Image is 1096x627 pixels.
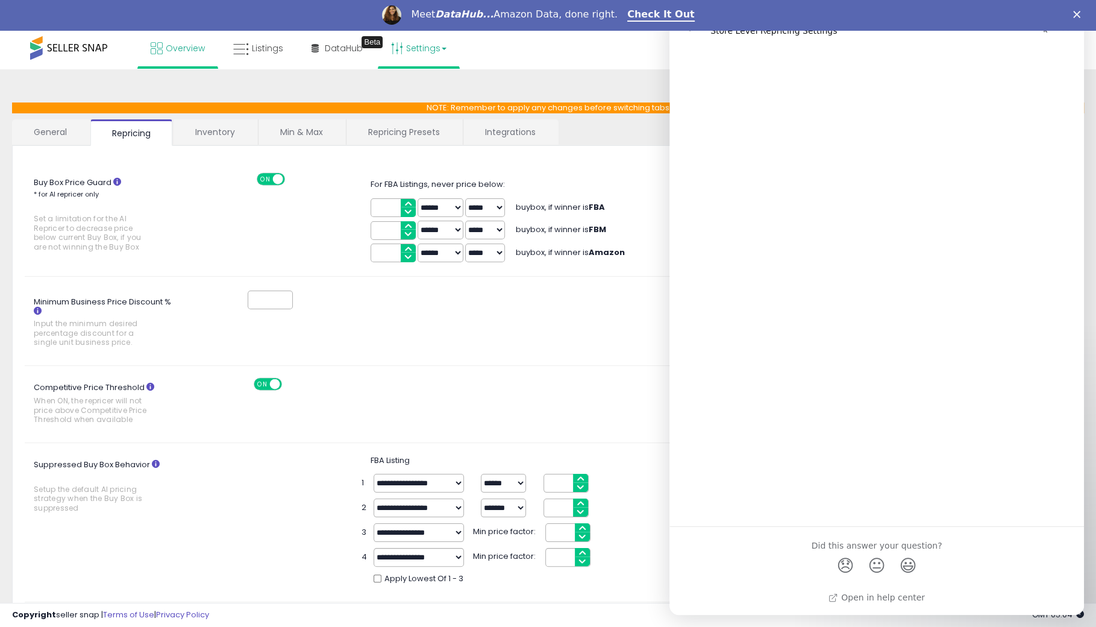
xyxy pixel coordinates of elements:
p: NOTE: Remember to apply any changes before switching tabs [12,102,1084,114]
a: Settings [382,30,456,66]
span: Input the minimum desired percentage discount for a single unit business price. [34,319,154,347]
a: Terms of Use [103,609,154,620]
span: OFF [283,174,302,184]
div: Close [1073,11,1085,18]
a: Repricing [90,119,172,146]
span: buybox, if winner is [516,224,606,235]
iframe: Intercom live chat [669,12,1084,615]
span: Min price factor: [473,523,539,538]
span: Set a limitation for the AI Repricer to decrease price below current Buy Box, if you are not winn... [34,214,154,251]
b: Amazon [589,247,625,258]
div: seller snap | | [12,610,209,621]
span: Listings [252,42,283,54]
b: FBM [589,224,606,235]
a: General [12,119,89,145]
a: Listings [224,30,292,66]
span: 1 [362,477,368,489]
span: Apply Lowest Of 1 - 3 [384,573,463,585]
label: Suppressed Buy Box Behavior [25,455,184,519]
a: Inventory [174,119,257,145]
label: Buy Box Price Guard [25,173,184,257]
span: When ON, the repricer will not price above Competitive Price Threshold when available [34,396,154,424]
b: FBA [589,201,605,213]
span: FBA Listing [371,455,410,466]
span: buybox, if winner is [516,201,605,213]
div: Meet Amazon Data, done right. [411,8,618,20]
small: * for AI repricer only [34,189,99,199]
div: Tooltip anchor [362,36,383,48]
span: Setup the default AI pricing strategy when the Buy Box is suppressed [34,485,154,512]
a: Overview [142,30,214,66]
i: DataHub... [435,8,493,20]
a: Check It Out [627,8,695,22]
span: buybox, if winner is [516,247,625,258]
span: 3 [362,527,368,538]
span: DataHub [325,42,363,54]
span: ON [258,174,273,184]
a: Privacy Policy [156,609,209,620]
label: Competitive Price Threshold [25,378,184,430]
strong: Copyright [12,609,56,620]
a: Repricing Presets [346,119,462,145]
label: Minimum Business Price Discount % [25,293,184,353]
span: ON [255,379,270,389]
span: For FBA Listings, never price below: [371,178,505,190]
a: Integrations [463,119,557,145]
span: OFF [280,379,299,389]
span: Overview [166,42,205,54]
span: 4 [362,552,368,563]
a: Min & Max [258,119,345,145]
a: DataHub [302,30,372,66]
span: Min price factor: [473,548,539,562]
span: 2 [362,502,368,514]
